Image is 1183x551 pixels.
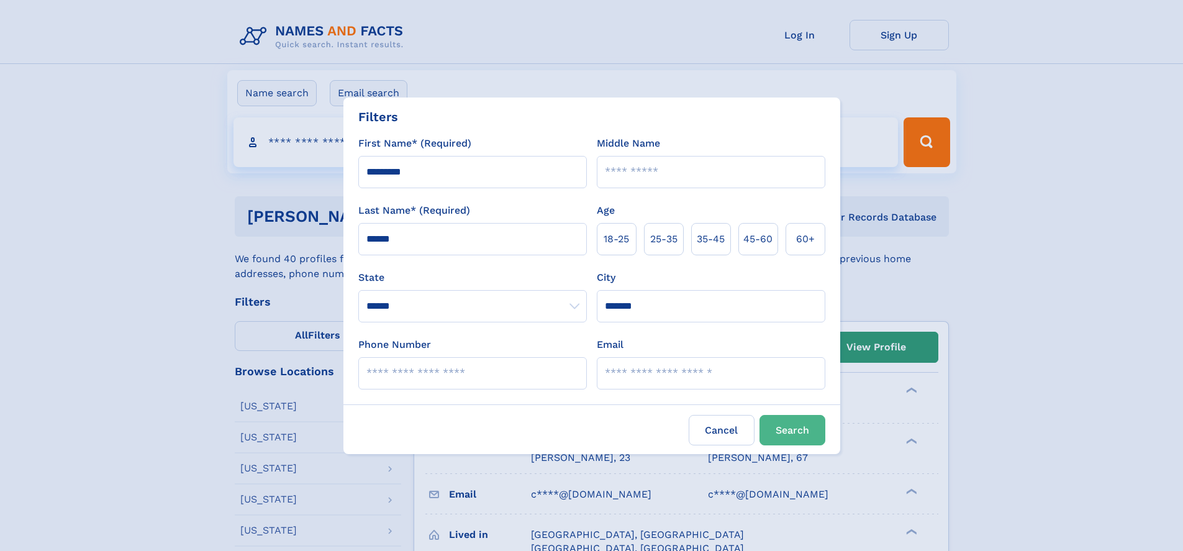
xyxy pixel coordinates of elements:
label: Cancel [689,415,755,445]
label: Age [597,203,615,218]
label: City [597,270,615,285]
label: Last Name* (Required) [358,203,470,218]
button: Search [759,415,825,445]
span: 25‑35 [650,232,678,247]
label: State [358,270,587,285]
label: Email [597,337,623,352]
label: Middle Name [597,136,660,151]
span: 45‑60 [743,232,773,247]
span: 18‑25 [604,232,629,247]
span: 35‑45 [697,232,725,247]
label: Phone Number [358,337,431,352]
div: Filters [358,107,398,126]
span: 60+ [796,232,815,247]
label: First Name* (Required) [358,136,471,151]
